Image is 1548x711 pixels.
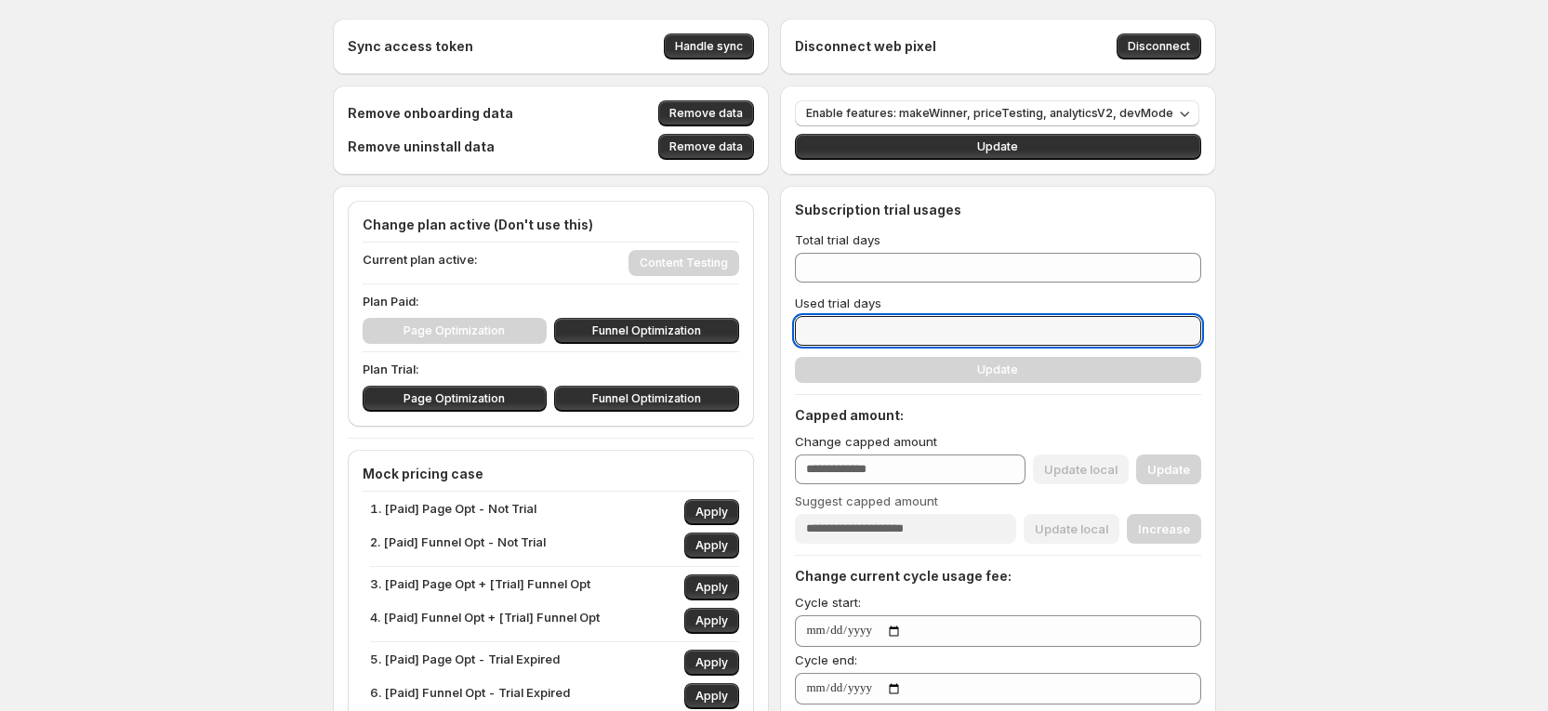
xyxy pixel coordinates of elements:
span: Apply [695,689,728,704]
p: 5. [Paid] Page Opt - Trial Expired [370,650,560,676]
p: 1. [Paid] Page Opt - Not Trial [370,499,536,525]
span: Funnel Optimization [592,391,701,406]
h4: Remove uninstall data [348,138,495,156]
span: Funnel Optimization [592,323,701,338]
button: Handle sync [664,33,754,59]
span: Enable features: makeWinner, priceTesting, analyticsV2, devMode [806,106,1173,121]
button: Apply [684,683,739,709]
span: Handle sync [675,39,743,54]
h4: Change plan active (Don't use this) [363,216,739,234]
button: Enable features: makeWinner, priceTesting, analyticsV2, devMode [795,100,1199,126]
span: Disconnect [1128,39,1190,54]
button: Page Optimization [363,386,548,412]
button: Remove data [658,134,754,160]
h4: Mock pricing case [363,465,739,483]
span: Apply [695,538,728,553]
h4: Disconnect web pixel [795,37,936,56]
p: 2. [Paid] Funnel Opt - Not Trial [370,533,546,559]
button: Apply [684,650,739,676]
button: Apply [684,533,739,559]
span: Apply [695,580,728,595]
span: Remove data [669,139,743,154]
p: 4. [Paid] Funnel Opt + [Trial] Funnel Opt [370,608,600,634]
span: Cycle end: [795,652,857,667]
span: Apply [695,655,728,670]
p: 6. [Paid] Funnel Opt - Trial Expired [370,683,570,709]
p: Plan Paid: [363,292,739,310]
span: Apply [695,505,728,520]
span: Total trial days [795,232,880,247]
button: Remove data [658,100,754,126]
span: Page Optimization [404,391,505,406]
button: Apply [684,499,739,525]
h4: Subscription trial usages [795,201,961,219]
span: Remove data [669,106,743,121]
h4: Capped amount: [795,406,1201,425]
button: Update [795,134,1201,160]
h4: Remove onboarding data [348,104,513,123]
p: 3. [Paid] Page Opt + [Trial] Funnel Opt [370,574,590,600]
button: Apply [684,608,739,634]
span: Apply [695,613,728,628]
button: Funnel Optimization [554,318,739,344]
span: Change capped amount [795,434,937,449]
p: Plan Trial: [363,360,739,378]
span: Cycle start: [795,595,861,610]
h4: Change current cycle usage fee: [795,567,1201,586]
h4: Sync access token [348,37,473,56]
span: Suggest capped amount [795,494,938,508]
span: Used trial days [795,296,881,310]
button: Apply [684,574,739,600]
p: Current plan active: [363,250,478,276]
button: Funnel Optimization [554,386,739,412]
span: Update [977,139,1018,154]
button: Disconnect [1117,33,1201,59]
